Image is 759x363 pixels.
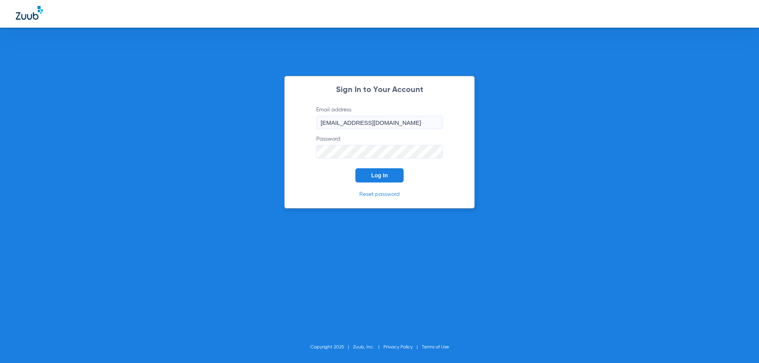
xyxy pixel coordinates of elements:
[355,168,404,182] button: Log In
[304,86,455,94] h2: Sign In to Your Account
[316,135,443,158] label: Password
[719,325,759,363] iframe: Chat Widget
[359,192,400,197] a: Reset password
[383,345,413,350] a: Privacy Policy
[371,172,388,179] span: Log In
[353,343,383,351] li: Zuub, Inc.
[316,145,443,158] input: Password
[422,345,449,350] a: Terms of Use
[310,343,353,351] li: Copyright 2025
[16,6,43,20] img: Zuub Logo
[316,116,443,129] input: Email address
[316,106,443,129] label: Email address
